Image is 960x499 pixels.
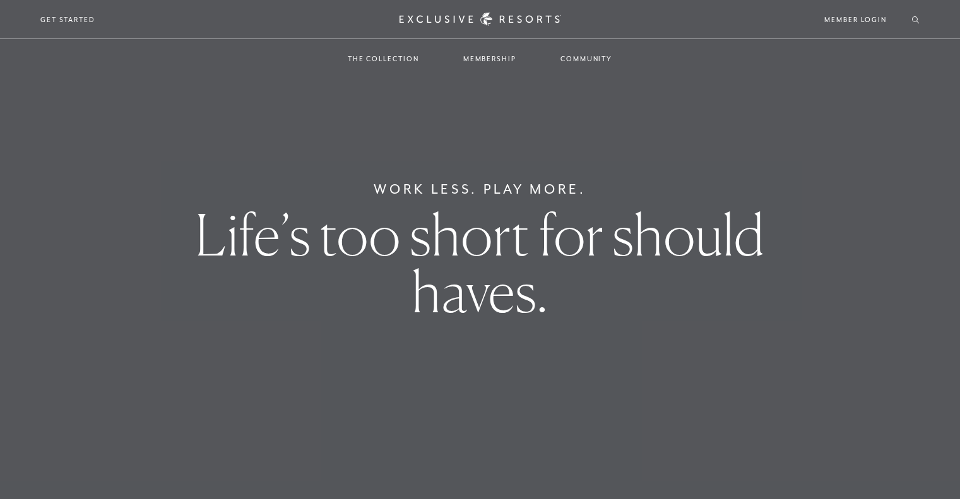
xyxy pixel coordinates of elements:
h1: Life’s too short for should haves. [168,206,792,320]
a: Community [548,40,625,77]
a: Get Started [40,14,95,25]
a: Member Login [824,14,887,25]
a: The Collection [335,40,432,77]
a: Membership [451,40,529,77]
h6: Work Less. Play More. [374,179,586,199]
